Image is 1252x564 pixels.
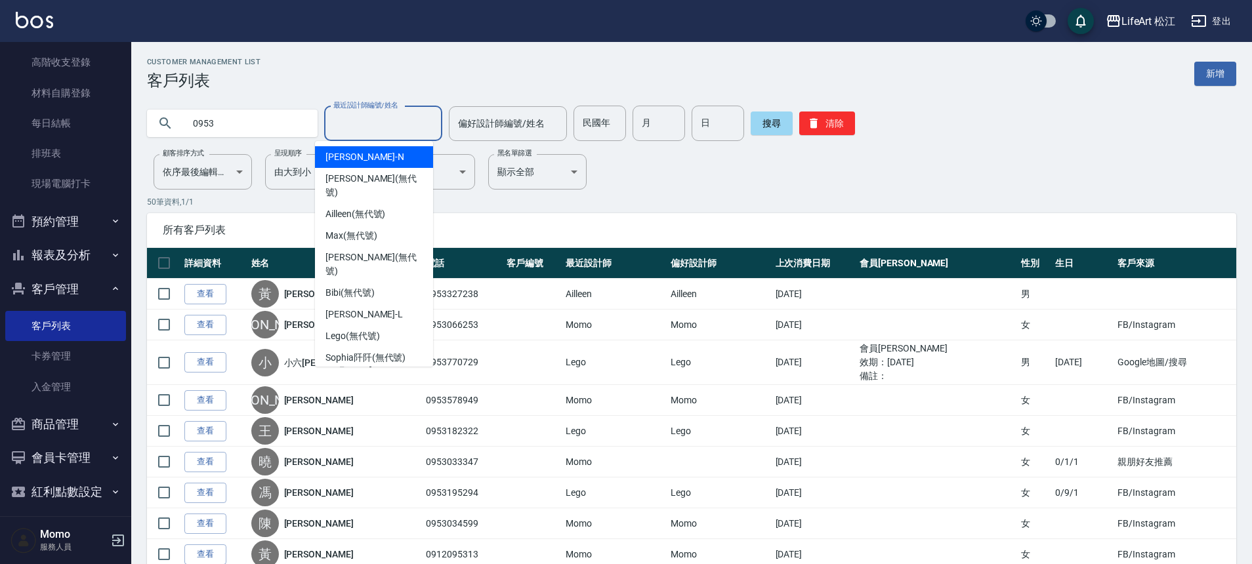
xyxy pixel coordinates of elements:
td: Ailleen [667,279,772,310]
td: 0953195294 [423,477,503,508]
button: 商品管理 [5,407,126,441]
a: 查看 [184,452,226,472]
div: 依序最後編輯時間 [154,154,252,190]
div: 曉 [251,448,279,475]
a: 入金管理 [5,372,126,402]
td: 0953034599 [423,508,503,539]
img: Logo [16,12,53,28]
td: 女 [1018,477,1052,508]
p: 50 筆資料, 1 / 1 [147,196,1236,208]
div: 小 [251,349,279,376]
a: 查看 [184,284,226,304]
a: [PERSON_NAME] [284,318,354,331]
th: 詳細資料 [181,248,248,279]
ul: 會員[PERSON_NAME] [860,342,1014,355]
th: 姓名 [248,248,423,279]
div: 陳 [251,510,279,537]
td: Momo [562,310,667,340]
td: 男 [1018,340,1052,385]
a: 現場電腦打卡 [5,169,126,199]
button: 登出 [1186,9,1236,33]
a: 查看 [184,514,226,534]
div: 由大到小 [265,154,364,190]
span: Max (無代號) [325,229,377,243]
img: Person [10,527,37,554]
td: [DATE] [772,340,857,385]
a: 查看 [184,390,226,411]
a: 查看 [184,352,226,373]
button: 搜尋 [751,111,793,135]
div: [PERSON_NAME] [251,386,279,414]
button: 會員卡管理 [5,441,126,475]
td: Lego [667,477,772,508]
td: FB/Instagram [1114,508,1236,539]
h3: 客戶列表 [147,71,261,90]
button: 預約管理 [5,205,126,239]
td: 0953182322 [423,416,503,447]
td: [DATE] [772,279,857,310]
a: 新增 [1194,62,1236,86]
a: [PERSON_NAME] [284,287,354,300]
button: 客戶管理 [5,272,126,306]
label: 呈現順序 [274,148,302,158]
td: Ailleen [562,279,667,310]
button: 紅利點數設定 [5,475,126,509]
td: Momo [562,447,667,477]
td: FB/Instagram [1114,416,1236,447]
td: 男 [1018,279,1052,310]
a: 每日結帳 [5,108,126,138]
td: [DATE] [772,477,857,508]
td: 0/9/1 [1052,477,1115,508]
td: 女 [1018,508,1052,539]
a: [PERSON_NAME] [284,393,354,407]
td: FB/Instagram [1114,385,1236,416]
td: 0953770729 [423,340,503,385]
button: save [1068,8,1094,34]
a: 查看 [184,421,226,441]
div: 王 [251,417,279,445]
td: 0/1/1 [1052,447,1115,477]
td: 0953033347 [423,447,503,477]
th: 上次消費日期 [772,248,857,279]
a: [PERSON_NAME] [284,548,354,561]
th: 客戶來源 [1114,248,1236,279]
a: 查看 [184,315,226,335]
td: Momo [667,508,772,539]
input: 搜尋關鍵字 [184,106,307,141]
th: 會員[PERSON_NAME] [856,248,1018,279]
a: 卡券管理 [5,341,126,371]
a: 客戶列表 [5,311,126,341]
button: 清除 [799,111,855,135]
td: 0953578949 [423,385,503,416]
button: LifeArt 松江 [1100,8,1181,35]
span: [PERSON_NAME] -N [325,150,404,164]
td: Momo [667,310,772,340]
ul: 備註： [860,369,1014,383]
a: [PERSON_NAME] [284,517,354,530]
span: Bibi (無代號) [325,286,375,300]
span: Sophia阡阡 (無代號) [325,351,406,365]
td: 女 [1018,447,1052,477]
div: [PERSON_NAME] [251,311,279,338]
td: Google地圖/搜尋 [1114,340,1236,385]
td: [DATE] [772,416,857,447]
ul: 效期： [DATE] [860,355,1014,369]
h5: Momo [40,528,107,541]
td: Lego [667,340,772,385]
td: [DATE] [772,385,857,416]
td: FB/Instagram [1114,477,1236,508]
td: Lego [562,477,667,508]
span: Ailleen (無代號) [325,207,385,221]
td: Momo [562,508,667,539]
td: Momo [667,385,772,416]
span: [PERSON_NAME] (無代號) [325,251,423,278]
td: 女 [1018,310,1052,340]
th: 偏好設計師 [667,248,772,279]
td: 0953327238 [423,279,503,310]
button: 報表及分析 [5,238,126,272]
td: Lego [667,416,772,447]
h2: Customer Management List [147,58,261,66]
p: 服務人員 [40,541,107,553]
th: 客戶編號 [503,248,562,279]
td: 女 [1018,385,1052,416]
